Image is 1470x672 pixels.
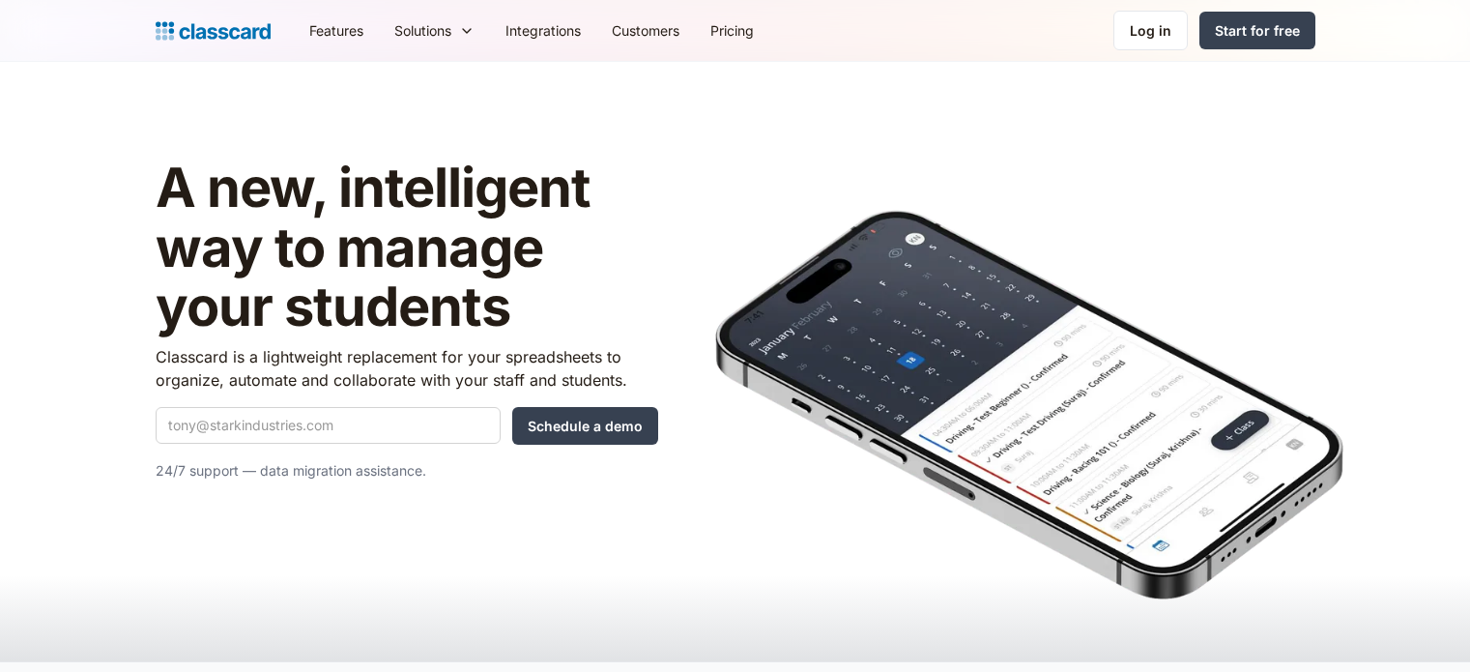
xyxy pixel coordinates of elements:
[156,459,658,482] p: 24/7 support — data migration assistance.
[596,9,695,52] a: Customers
[1113,11,1188,50] a: Log in
[156,407,658,445] form: Quick Demo Form
[1130,20,1171,41] div: Log in
[156,17,271,44] a: Logo
[695,9,769,52] a: Pricing
[156,159,658,337] h1: A new, intelligent way to manage your students
[1215,20,1300,41] div: Start for free
[490,9,596,52] a: Integrations
[294,9,379,52] a: Features
[156,345,658,392] p: Classcard is a lightweight replacement for your spreadsheets to organize, automate and collaborat...
[1199,12,1315,49] a: Start for free
[379,9,490,52] div: Solutions
[512,407,658,445] input: Schedule a demo
[156,407,501,444] input: tony@starkindustries.com
[394,20,451,41] div: Solutions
